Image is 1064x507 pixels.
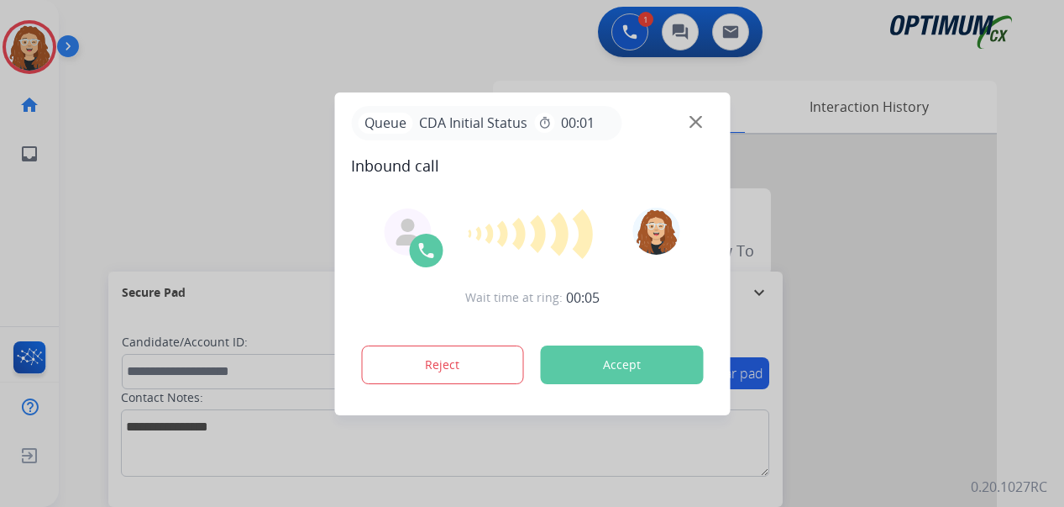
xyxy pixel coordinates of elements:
[633,208,680,255] img: avatar
[561,113,595,133] span: 00:01
[465,289,563,306] span: Wait time at ring:
[394,219,421,246] img: agent-avatar
[358,113,412,134] p: Queue
[971,477,1047,497] p: 0.20.1027RC
[689,115,702,128] img: close-button
[361,346,524,384] button: Reject
[351,154,713,177] span: Inbound call
[537,116,551,129] mat-icon: timer
[412,113,534,133] span: CDA Initial Status
[416,240,436,261] img: call-icon
[540,346,703,384] button: Accept
[566,288,600,308] span: 00:05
